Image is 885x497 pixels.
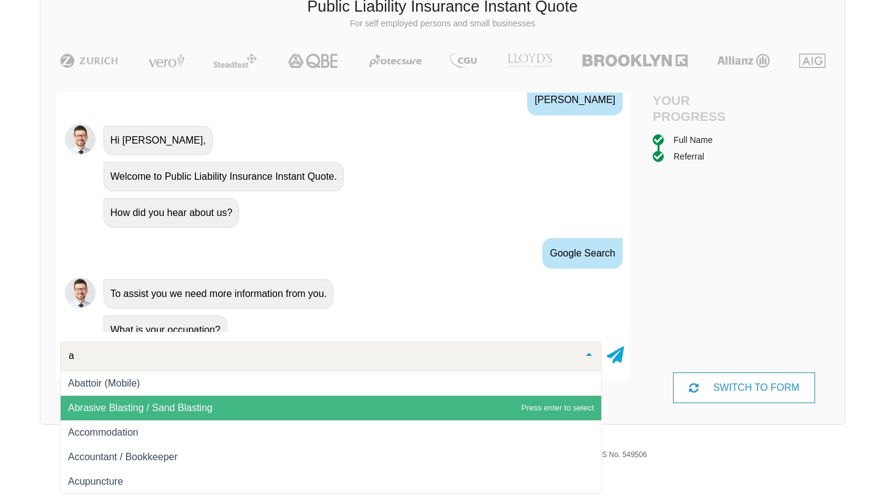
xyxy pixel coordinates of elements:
img: Vero | Public Liability Insurance [143,53,190,68]
img: LLOYD's | Public Liability Insurance [501,53,560,68]
div: Full Name [674,133,713,147]
input: Search or select your occupation [66,350,577,362]
div: Google Search [542,238,623,269]
img: Zurich | Public Liability Insurance [55,53,124,68]
div: Hi [PERSON_NAME], [104,126,213,155]
img: QBE | Public Liability Insurance [281,53,347,68]
p: For self employed persons and small businesses [50,18,835,30]
span: Abattoir (Mobile) [68,378,140,388]
h4: Your Progress [653,93,744,123]
span: Accommodation [68,427,139,437]
img: Chatbot | PLI [65,277,96,308]
img: Brooklyn | Public Liability Insurance [577,53,692,68]
div: SWITCH TO FORM [673,372,815,403]
span: Accountant / Bookkeeper [68,452,178,462]
img: Steadfast | Public Liability Insurance [208,53,262,68]
img: AIG | Public Liability Insurance [794,53,830,68]
div: Welcome to Public Liability Insurance Instant Quote. [104,162,344,191]
div: [PERSON_NAME] [527,85,623,115]
img: CGU | Public Liability Insurance [445,53,482,68]
div: How did you hear about us? [104,198,239,228]
span: Abrasive Blasting / Sand Blasting [68,403,213,413]
img: Protecsure | Public Liability Insurance [365,53,427,68]
div: Referral [674,150,704,163]
div: To assist you we need more information from you. [104,279,333,309]
img: Allianz | Public Liability Insurance [711,53,776,68]
img: Chatbot | PLI [65,124,96,155]
span: Acupuncture [68,476,123,487]
div: What is your occupation? [104,315,227,345]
